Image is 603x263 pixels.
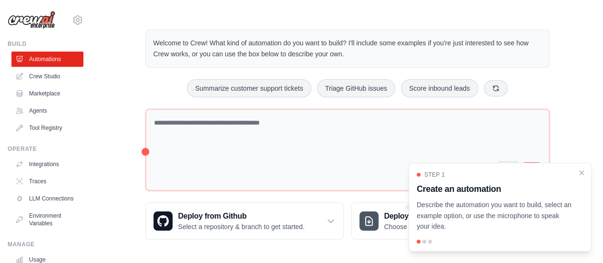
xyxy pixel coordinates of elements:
button: Triage GitHub issues [317,79,395,97]
h3: Create an automation [417,182,572,196]
iframe: Chat Widget [555,217,603,263]
img: Logo [8,11,55,29]
button: Score inbound leads [401,79,478,97]
a: LLM Connections [11,191,83,206]
p: Choose a zip file to upload. [384,222,465,231]
h3: Deploy from zip file [384,210,465,222]
a: Marketplace [11,86,83,101]
h3: Deploy from Github [178,210,305,222]
div: Operate [8,145,83,153]
button: Summarize customer support tickets [187,79,311,97]
a: Tool Registry [11,120,83,136]
div: Build [8,40,83,48]
p: Select a repository & branch to get started. [178,222,305,231]
a: Integrations [11,157,83,172]
div: Manage [8,241,83,248]
span: Step 1 [424,171,445,179]
p: Welcome to Crew! What kind of automation do you want to build? I'll include some examples if you'... [153,38,542,60]
a: Automations [11,52,83,67]
button: Close walkthrough [578,169,585,177]
a: Traces [11,174,83,189]
a: Environment Variables [11,208,83,231]
a: Crew Studio [11,69,83,84]
p: Describe the automation you want to build, select an example option, or use the microphone to spe... [417,200,572,232]
a: Agents [11,103,83,118]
